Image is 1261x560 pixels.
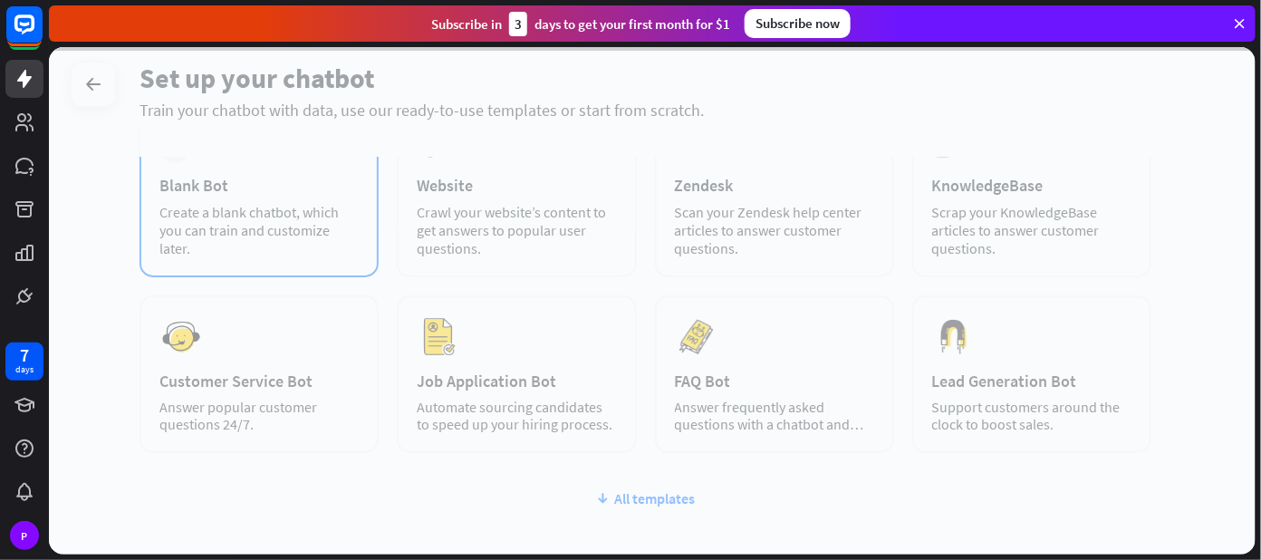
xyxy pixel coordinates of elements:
[10,521,39,550] div: P
[431,12,730,36] div: Subscribe in days to get your first month for $1
[14,7,69,62] button: Open LiveChat chat widget
[745,9,851,38] div: Subscribe now
[15,363,34,376] div: days
[20,347,29,363] div: 7
[509,12,527,36] div: 3
[5,343,43,381] a: 7 days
